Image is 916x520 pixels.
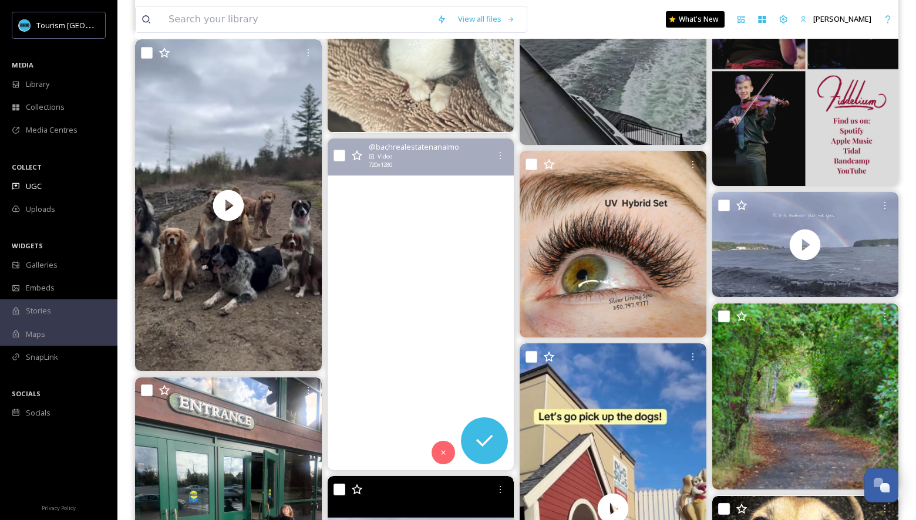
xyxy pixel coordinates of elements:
[813,13,871,24] span: [PERSON_NAME]
[163,6,431,32] input: Search your library
[12,241,43,250] span: WIDGETS
[26,181,42,192] span: UGC
[12,60,33,69] span: MEDIA
[135,39,322,371] video: The Wednesday pack 🐾🥾🌲 #woofandwander #dogsofinstagram #dogsofvancouverisland #packhikes #doghiki...
[712,192,898,297] video: Pass it along. ❤️ #nanaimobc #nanaimo #departurebay #departurebaybc #rainbows #rainbow #canada #t...
[794,8,877,31] a: [PERSON_NAME]
[864,468,898,502] button: Open Chat
[36,19,142,31] span: Tourism [GEOGRAPHIC_DATA]
[26,259,58,271] span: Galleries
[712,192,898,297] img: thumbnail
[12,389,41,398] span: SOCIALS
[452,8,521,31] a: View all files
[26,352,58,363] span: SnapLink
[26,329,45,340] span: Maps
[712,303,899,490] img: Twists and Turns. #twistsandturns #followthepath #keepgoing #buttertubsmarsh #nanaimo #exp
[26,204,55,215] span: Uploads
[19,19,31,31] img: tourism_nanaimo_logo.jpeg
[369,141,459,153] span: @ bachrealestatenanaimo
[12,163,42,171] span: COLLECT
[26,79,49,90] span: Library
[26,124,78,136] span: Media Centres
[135,39,322,371] img: thumbnail
[26,407,50,418] span: Socials
[369,161,392,169] span: 720 x 1280
[42,500,76,514] a: Privacy Policy
[42,504,76,512] span: Privacy Policy
[327,139,514,470] video: Is Nanaimo, BC the ultimate lifestyle choice? Our top three favourite trail areas say YES! We’re ...
[26,102,65,113] span: Collections
[666,11,725,28] a: What's New
[520,151,706,337] img: #NanaimoInfusion #NanaimoNormal #ThisIsNanaimo #ExploreNanaimo #shoplocalnanaimo #nanaimobusiness...
[378,153,392,161] span: Video
[26,305,51,316] span: Stories
[26,282,55,293] span: Embeds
